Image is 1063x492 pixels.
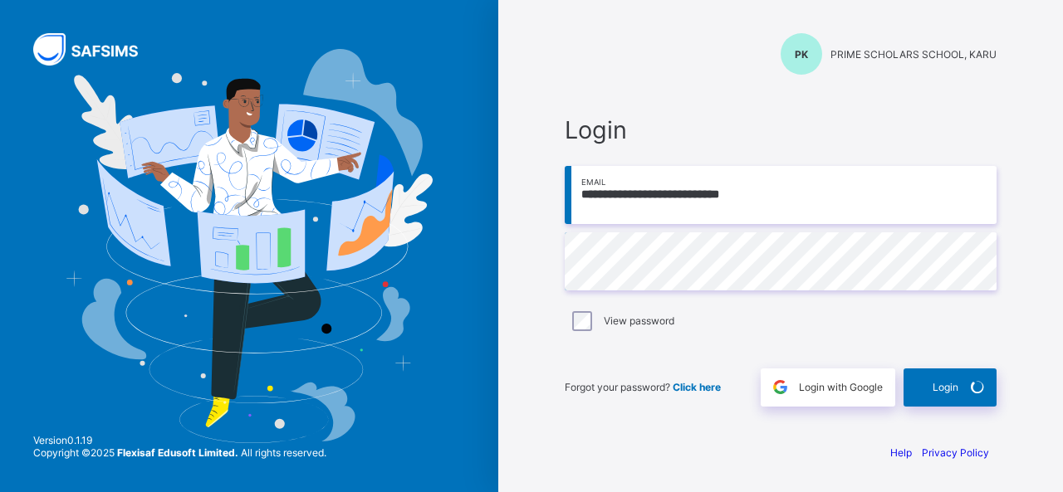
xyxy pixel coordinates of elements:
[673,381,721,393] a: Click here
[830,48,997,61] span: PRIME SCHOLARS SCHOOL, KARU
[33,434,326,446] span: Version 0.1.19
[565,381,721,393] span: Forgot your password?
[795,48,808,61] span: PK
[922,446,989,459] a: Privacy Policy
[117,446,238,459] strong: Flexisaf Edusoft Limited.
[933,381,958,393] span: Login
[604,314,674,327] label: View password
[890,446,912,459] a: Help
[799,381,883,393] span: Login with Google
[33,446,326,459] span: Copyright © 2025 All rights reserved.
[66,49,432,442] img: Hero Image
[33,33,158,66] img: SAFSIMS Logo
[565,115,997,144] span: Login
[771,378,790,397] img: google.396cfc9801f0270233282035f929180a.svg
